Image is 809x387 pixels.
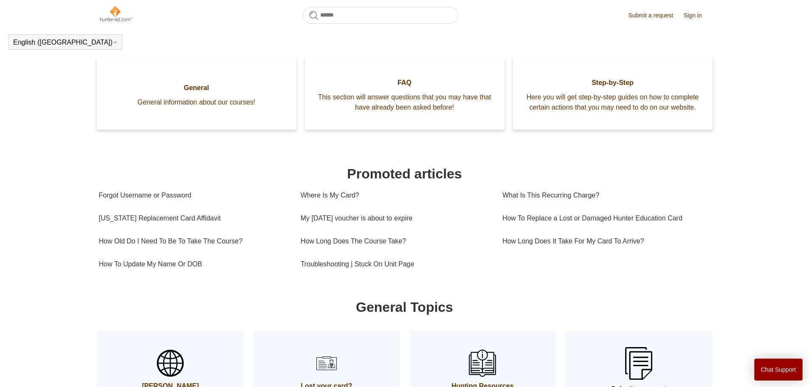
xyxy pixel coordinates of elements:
[301,207,490,230] a: My [DATE] voucher is about to expire
[13,39,118,46] button: English ([GEOGRAPHIC_DATA])
[303,7,459,24] input: Search
[628,11,682,20] a: Submit a request
[99,230,288,253] a: How Old Do I Need To Be To Take The Course?
[305,56,505,130] a: FAQ This section will answer questions that you may have that have already been asked before!
[301,253,490,276] a: Troubleshooting | Stuck On Unit Page
[502,230,704,253] a: How Long Does It Take For My Card To Arrive?
[99,297,710,317] h1: General Topics
[99,164,710,184] h1: Promoted articles
[684,11,710,20] a: Sign in
[502,207,704,230] a: How To Replace a Lost or Damaged Hunter Education Card
[99,5,133,22] img: Hunter-Ed Help Center home page
[110,83,284,93] span: General
[301,230,490,253] a: How Long Does The Course Take?
[110,97,284,107] span: General information about our courses!
[754,359,803,381] button: Chat Support
[99,207,288,230] a: [US_STATE] Replacement Card Affidavit
[99,253,288,276] a: How To Update My Name Or DOB
[526,92,700,113] span: Here you will get step-by-step guides on how to complete certain actions that you may need to do ...
[502,184,704,207] a: What Is This Recurring Charge?
[469,350,496,377] img: 01HZPCYSN9AJKKHAEXNV8VQ106
[157,350,184,377] img: 01HZPCYSBW5AHTQ31RY2D2VRJS
[99,184,288,207] a: Forgot Username or Password
[513,56,713,130] a: Step-by-Step Here you will get step-by-step guides on how to complete certain actions that you ma...
[301,184,490,207] a: Where Is My Card?
[318,92,492,113] span: This section will answer questions that you may have that have already been asked before!
[318,78,492,88] span: FAQ
[625,347,652,380] img: 01HZPCYSSKB2GCFG1V3YA1JVB9
[97,56,296,130] a: General General information about our courses!
[526,78,700,88] span: Step-by-Step
[313,350,340,377] img: 01HZPCYSH6ZB6VTWVB6HCD0F6B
